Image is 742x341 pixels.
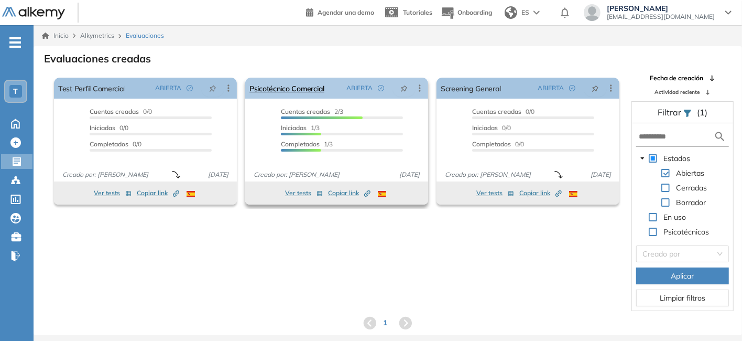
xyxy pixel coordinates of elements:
span: [DATE] [586,170,615,179]
span: check-circle [187,85,193,91]
span: ES [521,8,529,17]
span: 1/3 [281,124,320,132]
span: En uso [661,211,688,223]
span: ABIERTA [346,83,373,93]
span: 0/0 [472,124,511,132]
span: 1/3 [281,140,333,148]
span: Psicotécnicos [663,227,709,237]
span: T [14,87,18,95]
img: arrow [533,10,540,15]
i: - [9,41,21,44]
span: Iniciadas [90,124,115,132]
button: Copiar link [519,187,562,199]
span: Cerradas [676,183,707,193]
button: Ver tests [94,187,132,199]
a: Inicio [42,31,69,40]
span: Limpiar filtros [660,292,705,304]
span: [PERSON_NAME] [607,4,715,13]
span: 0/0 [90,140,141,148]
button: Aplicar [636,268,729,284]
span: pushpin [209,84,216,92]
span: [DATE] [204,170,233,179]
span: Cuentas creadas [90,108,139,115]
span: ABIERTA [155,83,181,93]
span: Iniciadas [281,124,307,132]
a: Psicotécnico Comercial [249,78,324,99]
span: Cuentas creadas [281,108,330,115]
a: Test Perfil Comercial [58,78,125,99]
button: pushpin [584,80,607,97]
span: 0/0 [90,124,128,132]
span: Fecha de creación [650,73,704,83]
span: Tutoriales [403,8,432,16]
span: Copiar link [519,188,562,198]
span: Cerradas [674,182,709,194]
span: Evaluaciones [126,31,164,40]
button: Onboarding [441,2,492,24]
span: Cuentas creadas [472,108,521,115]
span: Actividad reciente [655,88,700,96]
h3: Evaluaciones creadas [44,52,151,65]
span: Filtrar [658,107,683,118]
span: [DATE] [395,170,424,179]
img: ESP [378,191,386,197]
span: Borrador [676,198,706,207]
span: Copiar link [137,188,179,198]
span: check-circle [569,85,575,91]
button: Ver tests [476,187,514,199]
a: Screening General [441,78,501,99]
span: Iniciadas [472,124,498,132]
span: Estados [663,154,690,163]
span: 0/0 [90,108,152,115]
span: caret-down [640,156,645,161]
span: Creado por: [PERSON_NAME] [58,170,152,179]
span: Completados [472,140,511,148]
span: Agendar una demo [318,8,374,16]
button: Copiar link [328,187,370,199]
span: Psicotécnicos [661,226,711,238]
button: pushpin [201,80,224,97]
span: Aplicar [671,270,694,282]
span: Onboarding [457,8,492,16]
img: world [505,6,517,19]
span: Borrador [674,196,708,209]
img: ESP [569,191,577,197]
span: 1 [383,317,387,328]
a: Agendar una demo [306,5,374,18]
span: pushpin [592,84,599,92]
span: Completados [90,140,128,148]
span: Estados [661,152,692,165]
button: pushpin [392,80,416,97]
span: 0/0 [472,108,534,115]
span: En uso [663,212,686,222]
img: ESP [187,191,195,197]
span: check-circle [378,85,384,91]
img: Logo [2,7,65,20]
span: Creado por: [PERSON_NAME] [249,170,344,179]
span: [EMAIL_ADDRESS][DOMAIN_NAME] [607,13,715,21]
span: Creado por: [PERSON_NAME] [441,170,535,179]
button: Copiar link [137,187,179,199]
img: search icon [714,130,726,143]
span: ABIERTA [538,83,564,93]
span: Completados [281,140,320,148]
span: 2/3 [281,108,343,115]
span: Abiertas [674,167,706,179]
span: Abiertas [676,168,704,178]
span: Copiar link [328,188,370,198]
span: (1) [697,106,707,119]
span: pushpin [400,84,408,92]
span: Alkymetrics [80,31,114,39]
button: Ver tests [285,187,323,199]
button: Limpiar filtros [636,290,729,306]
span: 0/0 [472,140,524,148]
